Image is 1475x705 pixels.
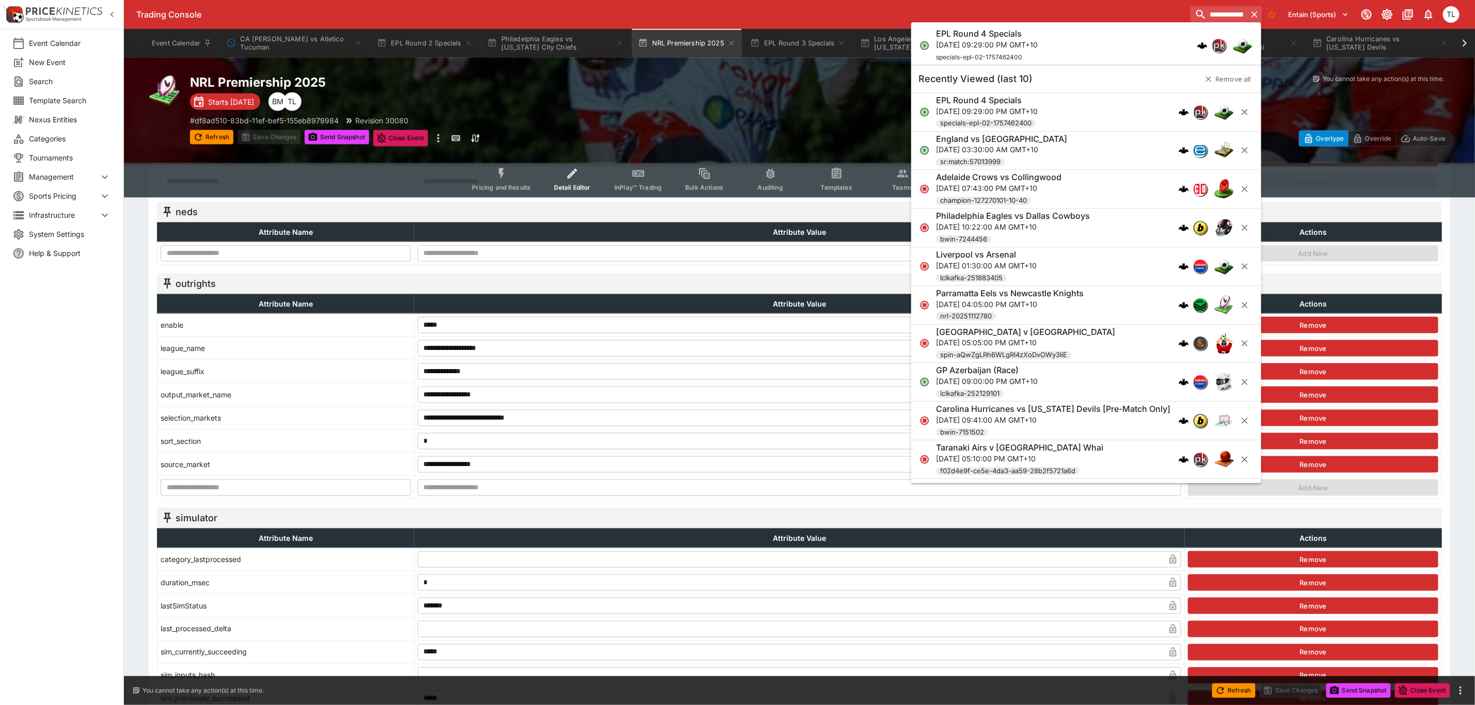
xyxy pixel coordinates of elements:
svg: Open [919,40,930,51]
img: soccer.png [1214,102,1234,122]
svg: Open [919,146,930,156]
button: Philadelphia Eagles vs [US_STATE] City Chiefs [481,29,630,58]
th: Attribute Value [414,528,1185,548]
td: sim_inputs_hash [157,664,415,687]
td: league_suffix [157,360,415,383]
div: cerberus [1179,146,1189,156]
div: pricekinetics [1212,38,1226,53]
p: [DATE] 09:41:00 AM GMT+10 [936,414,1170,425]
button: Close Event [373,130,429,147]
h5: neds [176,206,198,218]
button: Remove [1188,410,1438,426]
button: Remove [1188,621,1438,637]
div: Event type filters [464,161,1135,198]
img: australian_rules.png [1214,179,1234,200]
img: logo-cerberus.svg [1179,454,1189,464]
button: Remove [1188,387,1438,403]
div: cerberus [1179,107,1189,117]
button: Trent Lewis [1440,3,1463,26]
div: cerberus [1179,339,1189,349]
div: sportingsolutions [1193,337,1208,351]
img: pricekinetics.png [1212,39,1226,52]
p: [DATE] 05:10:00 PM GMT+10 [936,453,1103,464]
h6: EPL Round 4 Specials [936,29,1022,40]
img: logo-cerberus.svg [1197,40,1208,51]
img: logo-cerberus.svg [1179,184,1189,195]
svg: Closed [919,184,930,195]
img: logo-cerberus.svg [1179,107,1189,117]
svg: Open [919,377,930,388]
div: cerberus [1179,416,1189,426]
th: Attribute Name [157,294,415,313]
img: logo-cerberus.svg [1179,339,1189,349]
button: Select Tenant [1282,6,1355,23]
span: Nexus Entities [29,114,111,125]
div: Trading Console [136,9,1186,20]
svg: Closed [919,416,930,426]
div: bwin [1193,221,1208,235]
span: Teams [892,184,913,191]
img: lclkafka.png [1194,376,1207,389]
div: Trent Lewis [283,92,302,111]
span: Infrastructure [29,210,99,220]
h6: GP Azerbaijan (Race) [936,365,1019,376]
p: You cannot take any action(s) at this time. [1323,74,1444,84]
span: specials-epl-02-1757462400 [936,119,1036,129]
th: Attribute Value [414,222,1185,242]
td: league_name [157,337,415,360]
button: more [432,130,445,147]
span: Management [29,171,99,182]
img: soccer.png [1214,256,1234,277]
th: Actions [1185,222,1442,242]
h5: simulator [176,512,217,524]
h2: Copy To Clipboard [190,74,820,90]
button: Refresh [1212,683,1256,698]
button: Remove [1188,363,1438,380]
td: sim_currently_succeeding [157,640,415,664]
h6: Carolina Hurricanes vs [US_STATE] Devils [Pre-Match Only] [936,404,1170,415]
img: logo-cerberus.svg [1179,300,1189,310]
span: champion-127270101-10-40 [936,196,1031,206]
button: Remove [1188,667,1438,684]
img: betradar.png [1194,144,1207,157]
img: logo-cerberus.svg [1179,377,1189,388]
div: cerberus [1179,377,1189,388]
h6: Philadelphia Eagles vs Dallas Cowboys [936,211,1090,222]
img: logo-cerberus.svg [1179,146,1189,156]
td: duration_msec [157,571,415,594]
p: Auto-Save [1413,133,1446,144]
span: lclkafka-251883405 [936,273,1007,283]
img: logo-cerberus.svg [1179,416,1189,426]
div: championdata [1193,182,1208,197]
h5: Recently Viewed (last 10) [918,73,1033,85]
img: logo-cerberus.svg [1179,261,1189,271]
div: bwin [1193,414,1208,428]
span: Bulk Actions [685,184,723,191]
button: Event Calendar [146,29,218,58]
span: spin-aQwZgLRh6WLgRl4zXoDvOWy3liE [936,350,1071,361]
span: Template Search [29,95,111,106]
span: Pricing and Results [472,184,531,191]
button: CA Sarmiento vs Atletico Tucuman [220,29,369,58]
td: sort_section [157,429,415,453]
img: lclkafka.png [1194,260,1207,273]
td: output_market_name [157,383,415,406]
div: lclkafka [1193,375,1208,390]
button: Remove [1188,644,1438,661]
img: cricket.png [1214,140,1234,161]
th: Actions [1185,528,1442,548]
h5: outrights [176,278,216,290]
button: more [1454,684,1467,697]
span: f02d4e9f-ce5e-4da3-aa59-28b2f5721a6d [936,466,1080,476]
img: sportingsolutions.jpeg [1194,337,1207,350]
span: Detail Editor [554,184,591,191]
p: Override [1365,133,1391,144]
input: search [1191,6,1247,23]
button: EPL Round 2 Specials [371,29,479,58]
h6: EPL Round 4 Specials [936,95,1022,106]
th: Attribute Name [157,222,415,242]
button: Documentation [1399,5,1417,24]
span: lclkafka-252129101 [936,389,1004,399]
svg: Closed [919,300,930,310]
td: source_market [157,453,415,476]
